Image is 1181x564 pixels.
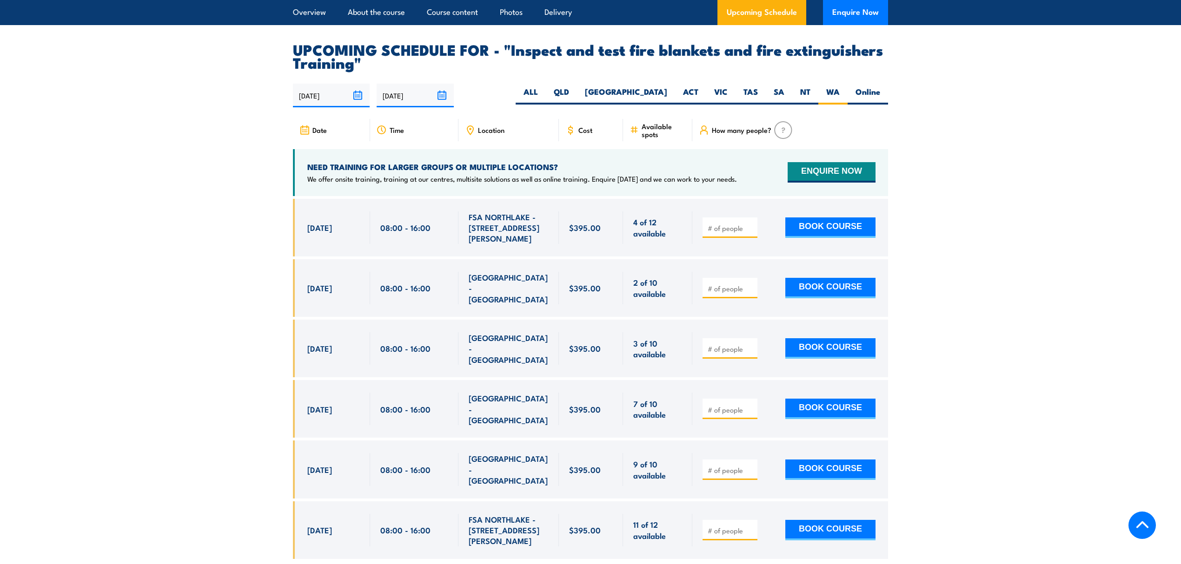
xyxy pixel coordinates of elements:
[785,459,876,480] button: BOOK COURSE
[785,338,876,359] button: BOOK COURSE
[792,86,818,105] label: NT
[706,86,736,105] label: VIC
[546,86,577,105] label: QLD
[633,519,682,541] span: 11 of 12 available
[469,393,549,425] span: [GEOGRAPHIC_DATA] - [GEOGRAPHIC_DATA]
[307,222,332,233] span: [DATE]
[516,86,546,105] label: ALL
[712,126,771,134] span: How many people?
[708,284,754,293] input: # of people
[380,525,431,535] span: 08:00 - 16:00
[377,84,453,107] input: To date
[380,343,431,354] span: 08:00 - 16:00
[569,525,601,535] span: $395.00
[708,526,754,535] input: # of people
[307,162,737,172] h4: NEED TRAINING FOR LARGER GROUPS OR MULTIPLE LOCATIONS?
[785,520,876,540] button: BOOK COURSE
[577,86,675,105] label: [GEOGRAPHIC_DATA]
[569,282,601,293] span: $395.00
[642,122,686,138] span: Available spots
[675,86,706,105] label: ACT
[469,453,549,485] span: [GEOGRAPHIC_DATA] - [GEOGRAPHIC_DATA]
[569,343,601,354] span: $395.00
[848,86,888,105] label: Online
[633,277,682,299] span: 2 of 10 available
[785,217,876,238] button: BOOK COURSE
[708,223,754,233] input: # of people
[633,216,682,238] span: 4 of 12 available
[380,464,431,475] span: 08:00 - 16:00
[569,464,601,475] span: $395.00
[785,278,876,298] button: BOOK COURSE
[736,86,766,105] label: TAS
[307,404,332,414] span: [DATE]
[469,272,549,304] span: [GEOGRAPHIC_DATA] - [GEOGRAPHIC_DATA]
[380,222,431,233] span: 08:00 - 16:00
[766,86,792,105] label: SA
[818,86,848,105] label: WA
[708,466,754,475] input: # of people
[307,282,332,293] span: [DATE]
[633,398,682,420] span: 7 of 10 available
[569,404,601,414] span: $395.00
[293,84,370,107] input: From date
[469,514,549,546] span: FSA NORTHLAKE - [STREET_ADDRESS][PERSON_NAME]
[390,126,404,134] span: Time
[293,43,888,69] h2: UPCOMING SCHEDULE FOR - "Inspect and test fire blankets and fire extinguishers Training"
[380,404,431,414] span: 08:00 - 16:00
[633,338,682,360] span: 3 of 10 available
[307,174,737,184] p: We offer onsite training, training at our centres, multisite solutions as well as online training...
[788,162,876,183] button: ENQUIRE NOW
[307,464,332,475] span: [DATE]
[469,211,549,244] span: FSA NORTHLAKE - [STREET_ADDRESS][PERSON_NAME]
[578,126,592,134] span: Cost
[307,343,332,354] span: [DATE]
[785,399,876,419] button: BOOK COURSE
[380,282,431,293] span: 08:00 - 16:00
[708,405,754,414] input: # of people
[708,344,754,354] input: # of people
[633,459,682,480] span: 9 of 10 available
[478,126,504,134] span: Location
[312,126,327,134] span: Date
[469,332,549,365] span: [GEOGRAPHIC_DATA] - [GEOGRAPHIC_DATA]
[307,525,332,535] span: [DATE]
[569,222,601,233] span: $395.00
